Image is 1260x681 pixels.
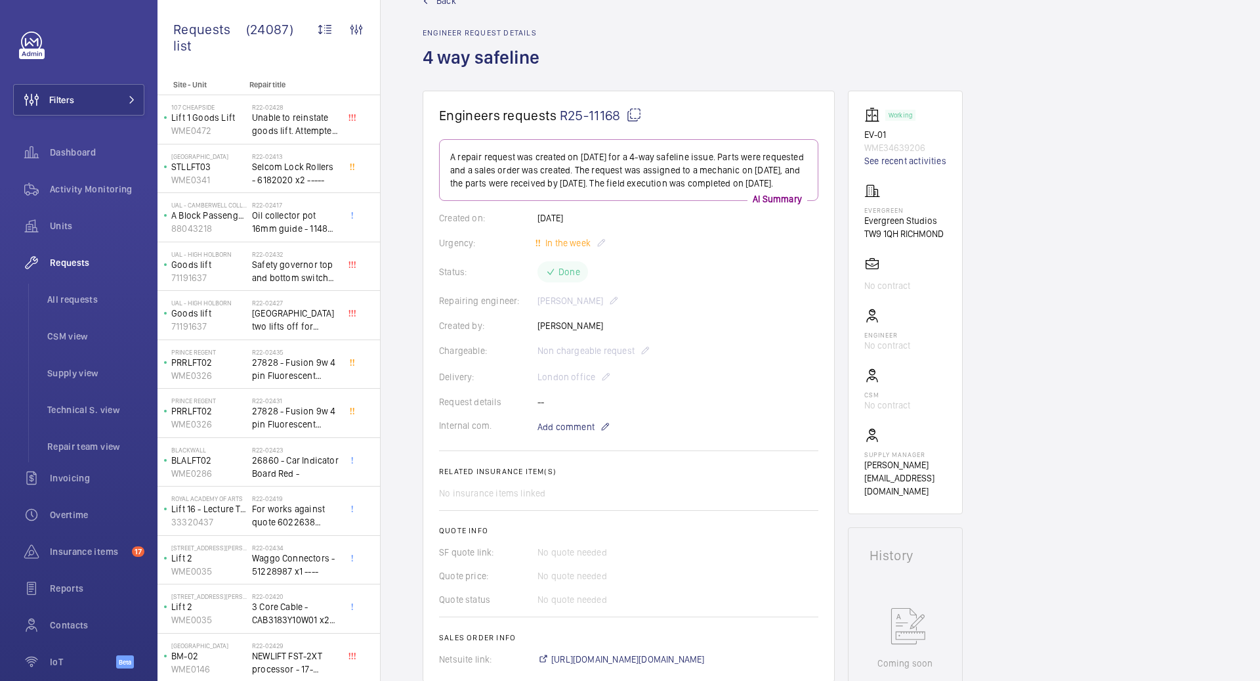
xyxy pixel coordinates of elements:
h2: R22-02423 [252,446,339,454]
span: 3 Core Cable - CAB3183Y10W01 x20 ----- [252,600,339,626]
h2: R22-02413 [252,152,339,160]
span: Unable to reinstate goods lift. Attempted to swap control boards with PL2, no difference. Technic... [252,111,339,137]
p: AI Summary [747,192,807,206]
span: Invoicing [50,472,144,485]
p: 88043218 [171,222,247,235]
p: A repair request was created on [DATE] for a 4-way safeline issue. Parts were requested and a sal... [450,150,807,190]
p: WME0326 [171,369,247,382]
span: 26860 - Car Indicator Board Red - [252,454,339,480]
h1: 4 way safeline [423,45,547,91]
a: See recent activities [864,154,946,167]
button: Filters [13,84,144,116]
h2: Related insurance item(s) [439,467,818,476]
span: Contacts [50,619,144,632]
p: STLLFT03 [171,160,247,173]
p: Evergreen Studios [864,214,944,227]
span: Filters [49,93,74,106]
p: WME0341 [171,173,247,187]
p: 107 Cheapside [171,103,247,111]
p: Lift 2 [171,600,247,613]
span: Activity Monitoring [50,183,144,196]
span: Requests [50,256,144,269]
p: Lift 2 [171,552,247,565]
span: All requests [47,293,144,306]
span: Supply view [47,366,144,380]
p: WME0146 [171,663,247,676]
span: Oil collector pot 16mm guide - 11482 x2 [252,209,339,235]
p: UAL - High Holborn [171,299,247,307]
h2: Sales order info [439,633,818,642]
p: Repair title [249,80,336,89]
p: No contract [864,279,910,292]
span: Requests list [173,21,246,54]
p: royal academy of arts [171,494,247,502]
span: Dashboard [50,146,144,159]
h2: R22-02420 [252,592,339,600]
p: Lift 1 Goods Lift [171,111,247,124]
p: PRRLFT02 [171,405,247,418]
span: Engineers requests [439,107,557,123]
p: WME34639206 [864,141,946,154]
p: WME0472 [171,124,247,137]
p: Working [889,113,912,118]
p: BLALFT02 [171,454,247,467]
h1: History [870,549,941,562]
h2: R22-02431 [252,397,339,405]
span: For works against quote 6022638 @£2197.00 [252,502,339,529]
h2: R22-02427 [252,299,339,307]
p: [GEOGRAPHIC_DATA] [171,642,247,649]
a: [URL][DOMAIN_NAME][DOMAIN_NAME] [537,653,705,666]
span: CSM view [47,330,144,343]
span: Reports [50,582,144,595]
span: Overtime [50,508,144,521]
p: A Block Passenger Lift 2 (B) L/H [171,209,247,222]
h2: R22-02434 [252,544,339,552]
h2: R22-02417 [252,201,339,209]
img: elevator.svg [864,107,885,123]
span: Insurance items [50,545,127,558]
p: Goods lift [171,258,247,271]
span: IoT [50,655,116,669]
p: Supply manager [864,450,946,458]
p: Evergreen [864,206,944,214]
p: 71191637 [171,271,247,284]
p: [STREET_ADDRESS][PERSON_NAME] [171,544,247,552]
p: 71191637 [171,320,247,333]
p: WME0035 [171,613,247,626]
span: R25-11168 [560,107,642,123]
span: Safety governor top and bottom switches not working from an immediate defect. Lift passenger lift... [252,258,339,284]
p: 33320437 [171,516,247,529]
p: UAL - Camberwell College of Arts [171,201,247,209]
p: No contract [864,399,910,412]
span: Waggo Connectors - 51228987 x1 ---- [252,552,339,578]
span: Technical S. view [47,403,144,416]
p: WME0286 [171,467,247,480]
span: 17 [132,546,144,557]
h2: Engineer request details [423,28,547,37]
span: Add comment [537,420,595,433]
p: UAL - High Holborn [171,250,247,258]
p: Prince Regent [171,397,247,405]
p: [GEOGRAPHIC_DATA] [171,152,247,160]
span: Repair team view [47,440,144,453]
p: EV-01 [864,128,946,141]
h2: R22-02432 [252,250,339,258]
p: Prince Regent [171,348,247,356]
p: CSM [864,391,910,399]
p: Engineer [864,331,910,339]
span: NEWLIFT FST-2XT processor - 17-02000003 1021,00 euros x1 [252,649,339,676]
p: Site - Unit [157,80,244,89]
span: 27828 - Fusion 9w 4 pin Fluorescent Lamp / Bulb - Used on Prince regent lift No2 car top test con... [252,405,339,431]
span: Units [50,219,144,232]
p: [PERSON_NAME][EMAIL_ADDRESS][DOMAIN_NAME] [864,458,946,498]
span: Selcom Lock Rollers - 6182020 x2 ----- [252,160,339,187]
p: WME0035 [171,565,247,578]
p: WME0326 [171,418,247,431]
h2: R22-02429 [252,642,339,649]
h2: R22-02419 [252,494,339,502]
p: PRRLFT02 [171,356,247,369]
span: 27828 - Fusion 9w 4 pin Fluorescent Lamp / Bulb - Used on Prince regent lift No2 car top test con... [252,356,339,382]
p: BM-02 [171,649,247,663]
p: TW9 1QH RICHMOND [864,227,944,240]
p: Coming soon [877,657,933,670]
